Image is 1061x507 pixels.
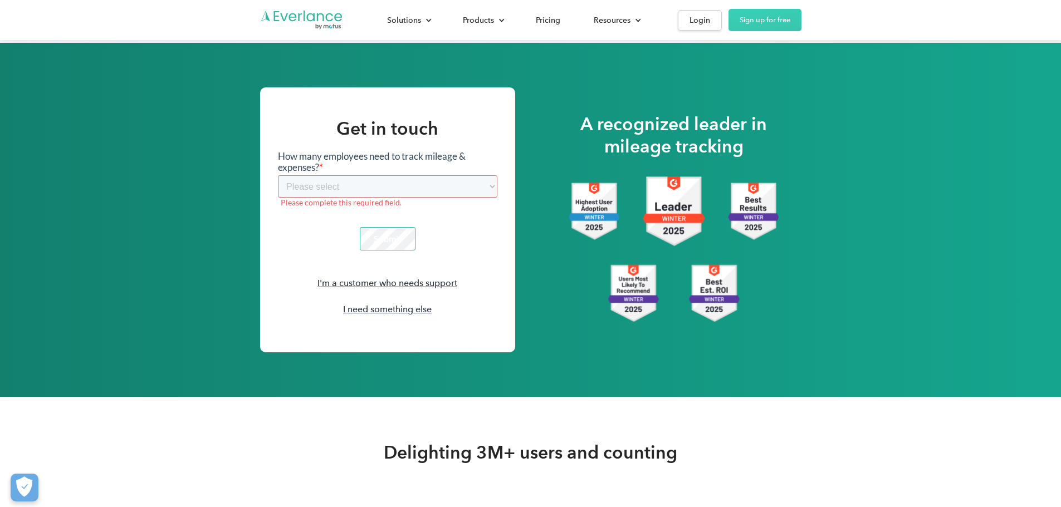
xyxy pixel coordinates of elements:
div: Products [452,11,514,30]
div: Resources [594,13,630,27]
button: Cookies Settings [11,474,38,501]
a: Login [678,10,722,31]
div: Products [463,13,494,27]
div: Login [690,13,710,27]
div: Resources [583,11,650,30]
a: I'm a customer who needs support [317,278,457,288]
a: Pricing [525,11,571,30]
iframe: Form 0 [278,151,497,259]
h2: Get in touch [336,117,438,140]
a: Sign up for free [728,9,801,31]
h2: Delighting 3M+ users and counting [384,441,677,464]
div: Pricing [536,13,560,27]
a: Go to homepage [260,9,344,31]
h2: A recognized leader in mileage tracking [569,113,779,157]
a: I need something else [343,304,432,314]
div: Solutions [376,11,441,30]
div: Solutions [387,13,421,27]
